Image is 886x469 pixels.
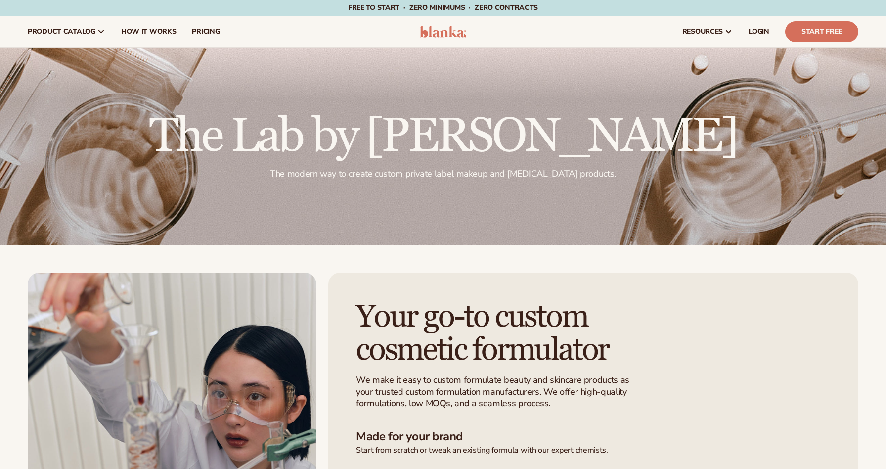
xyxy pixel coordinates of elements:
[356,429,831,444] h3: Made for your brand
[121,28,177,36] span: How It Works
[356,300,657,367] h1: Your go-to custom cosmetic formulator
[785,21,858,42] a: Start Free
[113,16,184,47] a: How It Works
[749,28,769,36] span: LOGIN
[149,168,737,180] p: The modern way to create custom private label makeup and [MEDICAL_DATA] products.
[356,445,831,456] p: Start from scratch or tweak an existing formula with our expert chemists.
[420,26,467,38] img: logo
[149,113,737,160] h2: The Lab by [PERSON_NAME]
[28,28,95,36] span: product catalog
[741,16,777,47] a: LOGIN
[192,28,220,36] span: pricing
[20,16,113,47] a: product catalog
[674,16,741,47] a: resources
[356,375,635,409] p: We make it easy to custom formulate beauty and skincare products as your trusted custom formulati...
[682,28,723,36] span: resources
[348,3,538,12] span: Free to start · ZERO minimums · ZERO contracts
[184,16,227,47] a: pricing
